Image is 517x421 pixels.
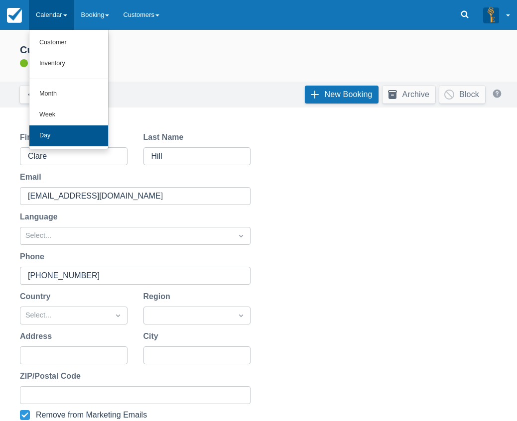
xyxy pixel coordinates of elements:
button: Archive [383,86,435,104]
label: Phone [20,251,48,263]
label: ZIP/Postal Code [20,370,85,382]
div: Remove from Marketing Emails [36,410,147,420]
a: Customer [29,32,108,53]
label: Country [20,291,54,303]
span: Dropdown icon [113,311,123,320]
ul: Calendar [29,30,109,149]
a: Day [29,125,108,146]
label: Address [20,330,56,342]
label: Region [143,291,174,303]
label: Email [20,171,45,183]
a: New Booking [305,86,379,104]
div: Customer Profile [20,44,509,56]
div: Select... [25,230,227,241]
a: Week [29,105,108,125]
label: Language [20,211,62,223]
div: ACTIVE [8,44,509,70]
img: checkfront-main-nav-mini-logo.png [7,8,22,23]
a: Inventory [29,53,108,74]
label: City [143,330,162,342]
img: A3 [483,7,499,23]
button: Block [439,86,485,104]
span: Dropdown icon [236,311,246,320]
a: Back [20,86,64,104]
label: First Name [20,131,65,143]
a: Month [29,84,108,105]
label: Last Name [143,131,188,143]
span: Dropdown icon [236,231,246,241]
